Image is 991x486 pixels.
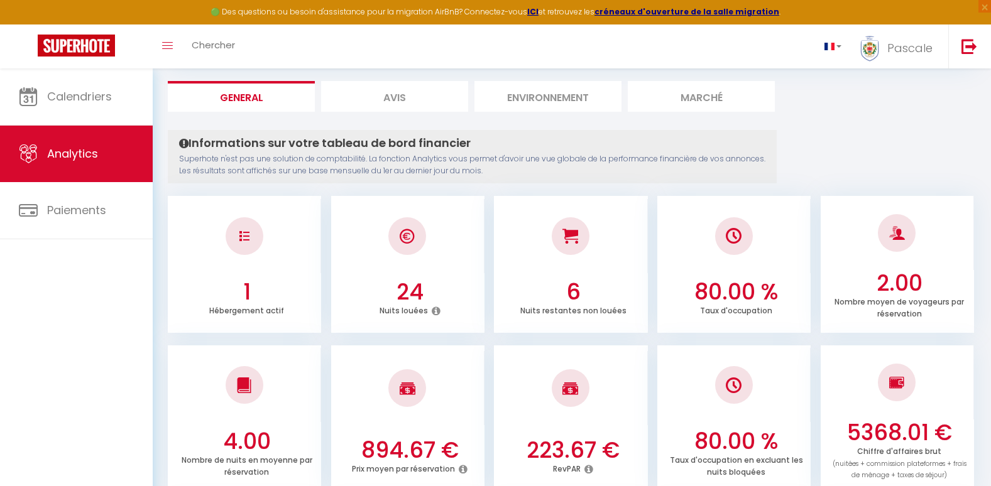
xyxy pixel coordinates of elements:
a: créneaux d'ouverture de la salle migration [594,6,779,17]
a: Chercher [182,24,244,68]
span: Analytics [47,146,98,161]
h3: 4.00 [175,428,318,455]
a: ICI [527,6,539,17]
h3: 5368.01 € [828,419,971,446]
p: Nuits louées [380,303,428,316]
p: Taux d'occupation [700,303,772,316]
h3: 80.00 % [665,428,808,455]
span: Pascale [887,40,933,56]
h3: 894.67 € [339,437,481,463]
img: Super Booking [38,35,115,57]
h3: 2.00 [828,270,971,296]
h3: 1 [175,279,318,305]
h4: Informations sur votre tableau de bord financier [179,136,765,150]
span: Chercher [192,38,235,51]
p: Nombre de nuits en moyenne par réservation [182,452,312,477]
p: Nuits restantes non louées [520,303,627,316]
span: Paiements [47,202,106,218]
li: Marché [628,81,775,112]
p: Chiffre d'affaires brut [833,443,966,480]
li: Avis [321,81,468,112]
img: NO IMAGE [726,377,742,393]
img: NO IMAGE [239,231,249,241]
span: Calendriers [47,89,112,104]
p: Prix moyen par réservation [352,461,455,474]
p: RevPAR [553,461,581,474]
img: logout [961,38,977,54]
img: ... [860,36,879,62]
li: Environnement [474,81,621,112]
li: General [168,81,315,112]
h3: 223.67 € [501,437,644,463]
p: Hébergement actif [209,303,284,316]
p: Superhote n'est pas une solution de comptabilité. La fonction Analytics vous permet d'avoir une v... [179,153,765,177]
h3: 24 [339,279,481,305]
button: Ouvrir le widget de chat LiveChat [10,5,48,43]
span: (nuitées + commission plateformes + frais de ménage + taxes de séjour) [833,459,966,480]
img: NO IMAGE [889,375,905,390]
h3: 80.00 % [665,279,808,305]
a: ... Pascale [851,24,948,68]
p: Nombre moyen de voyageurs par réservation [835,294,964,319]
h3: 6 [501,279,644,305]
p: Taux d'occupation en excluant les nuits bloquées [670,452,803,477]
iframe: Chat [938,429,982,477]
